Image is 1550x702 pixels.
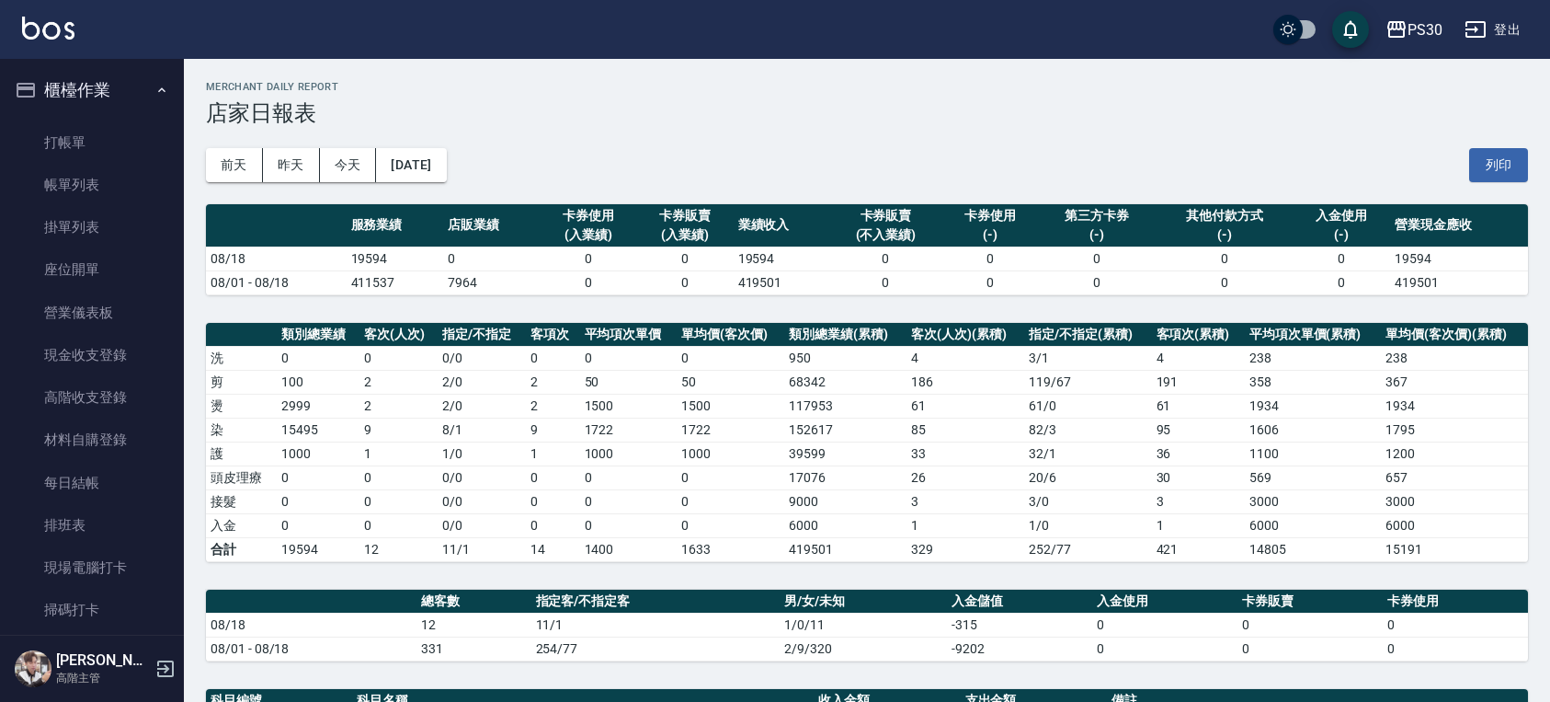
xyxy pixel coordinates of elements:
[206,100,1528,126] h3: 店家日報表
[830,247,941,270] td: 0
[580,489,678,513] td: 0
[438,537,526,561] td: 11/1
[206,466,277,489] td: 頭皮理療
[7,66,177,114] button: 櫃檯作業
[526,513,580,537] td: 0
[906,489,1024,513] td: 3
[526,489,580,513] td: 0
[1043,206,1151,225] div: 第三方卡券
[941,270,1038,294] td: 0
[7,206,177,248] a: 掛單列表
[277,537,359,561] td: 19594
[56,670,150,686] p: 高階主管
[641,206,728,225] div: 卡券販賣
[580,513,678,537] td: 0
[946,225,1033,245] div: (-)
[947,613,1092,637] td: -315
[277,442,359,466] td: 1000
[7,504,177,547] a: 排班表
[347,270,443,294] td: 411537
[7,164,177,206] a: 帳單列表
[906,466,1024,489] td: 26
[206,613,416,637] td: 08/18
[1024,394,1151,418] td: 61 / 0
[347,204,443,247] th: 服務業績
[526,466,580,489] td: 0
[277,346,359,370] td: 0
[359,513,438,537] td: 0
[734,247,830,270] td: 19594
[580,537,678,561] td: 1400
[443,270,540,294] td: 7964
[15,650,51,687] img: Person
[1390,204,1528,247] th: 營業現金應收
[1245,418,1382,442] td: 1606
[1245,323,1382,347] th: 平均項次單價(累積)
[1038,247,1156,270] td: 0
[1381,394,1528,418] td: 1934
[1092,613,1237,637] td: 0
[1378,11,1450,49] button: PS30
[1156,247,1294,270] td: 0
[835,206,937,225] div: 卡券販賣
[438,370,526,394] td: 2 / 0
[359,489,438,513] td: 0
[1152,323,1245,347] th: 客項次(累積)
[1381,466,1528,489] td: 657
[206,370,277,394] td: 剪
[263,148,320,182] button: 昨天
[677,466,784,489] td: 0
[906,370,1024,394] td: 186
[347,247,443,270] td: 19594
[677,513,784,537] td: 0
[206,81,1528,93] h2: Merchant Daily Report
[677,370,784,394] td: 50
[1152,442,1245,466] td: 36
[947,637,1092,661] td: -9202
[780,637,947,661] td: 2/9/320
[7,334,177,376] a: 現金收支登錄
[544,225,632,245] div: (入業績)
[906,323,1024,347] th: 客次(人次)(累積)
[1408,18,1442,41] div: PS30
[1237,590,1383,614] th: 卡券販賣
[1024,466,1151,489] td: 20 / 6
[1381,418,1528,442] td: 1795
[1381,323,1528,347] th: 單均價(客次價)(累積)
[906,418,1024,442] td: 85
[206,346,277,370] td: 洗
[438,394,526,418] td: 2 / 0
[1152,370,1245,394] td: 191
[359,370,438,394] td: 2
[438,466,526,489] td: 0 / 0
[443,204,540,247] th: 店販業績
[206,489,277,513] td: 接髮
[580,418,678,442] td: 1722
[641,225,728,245] div: (入業績)
[1245,394,1382,418] td: 1934
[1152,537,1245,561] td: 421
[1381,346,1528,370] td: 238
[1152,466,1245,489] td: 30
[416,613,531,637] td: 12
[7,376,177,419] a: 高階收支登錄
[1383,590,1528,614] th: 卡券使用
[947,590,1092,614] th: 入金儲值
[277,466,359,489] td: 0
[1024,418,1151,442] td: 82 / 3
[636,270,733,294] td: 0
[1332,11,1369,48] button: save
[206,247,347,270] td: 08/18
[416,637,531,661] td: 331
[835,225,937,245] div: (不入業績)
[1245,370,1382,394] td: 358
[206,442,277,466] td: 護
[1245,466,1382,489] td: 569
[7,462,177,504] a: 每日結帳
[526,418,580,442] td: 9
[780,613,947,637] td: 1/0/11
[1469,148,1528,182] button: 列印
[677,323,784,347] th: 單均價(客次價)
[1245,346,1382,370] td: 238
[206,394,277,418] td: 燙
